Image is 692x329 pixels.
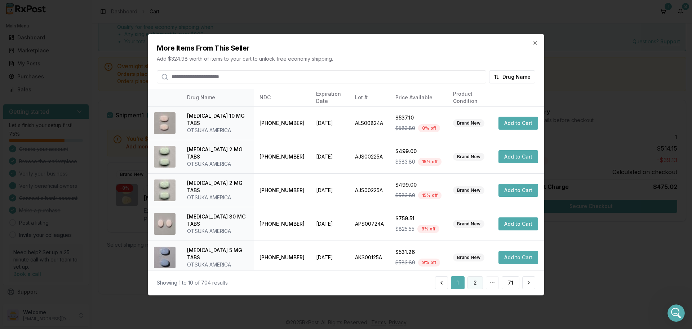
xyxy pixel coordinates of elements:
td: APS00724A [349,207,390,241]
div: Close [127,3,139,16]
div: Brand New [453,119,484,127]
div: Ive been calling and messaging just waiting on their response [12,22,112,36]
div: [MEDICAL_DATA] 2 MG TABS [187,146,248,160]
img: Abilify 10 MG TABS [154,112,176,134]
div: We are still waiting on a response. [PERSON_NAME] called the other pharmacy again, I will let you... [12,120,112,148]
div: OTSUKA AMERICA [187,261,248,268]
div: joined the conversation [31,100,123,107]
div: [MEDICAL_DATA] 5 MG TABS [187,247,248,261]
div: [MEDICAL_DATA] 30 MG TABS [187,213,248,228]
button: Add to Cart [498,117,538,130]
h1: [PERSON_NAME] [35,4,82,9]
button: Add to Cart [498,217,538,230]
div: OK [125,50,133,57]
div: I just got response from the seller I am going to have them send out [DATE]![PERSON_NAME] • 7m ago [6,168,118,191]
div: Brand New [453,220,484,228]
div: OTSUKA AMERICA [187,127,248,134]
button: Gif picker [23,237,28,242]
button: Add to Cart [498,150,538,163]
button: Add to Cart [498,184,538,197]
td: [DATE] [310,140,349,173]
div: $537.10 [395,114,442,121]
div: I just got response from the seller I am going to have them send out [DATE]! [12,172,112,186]
th: Price Available [390,89,447,106]
button: Send a message… [124,234,135,245]
div: 15 % off [418,191,442,199]
td: [DATE] [310,241,349,274]
img: Abilify 30 MG TABS [154,213,176,235]
button: Emoji picker [11,237,17,242]
img: Abilify 5 MG TABS [154,247,176,268]
div: Still no response? [88,82,133,89]
div: OK [120,46,138,62]
span: $825.55 [395,225,414,233]
b: [PERSON_NAME] [31,101,71,106]
th: Drug Name [181,89,254,106]
div: We are still waiting on a response. [PERSON_NAME] called the other pharmacy again, I will let you... [6,115,118,152]
button: 2 [467,276,483,289]
th: Expiration Date [310,89,349,106]
div: 15 % off [418,158,442,166]
div: Alexander says… [6,204,138,235]
td: [PHONE_NUMBER] [254,207,310,241]
td: AKS00125A [349,241,390,274]
div: $499.00 [395,181,442,189]
span: $583.80 [395,192,415,199]
td: [PHONE_NUMBER] [254,173,310,207]
div: Manuel says… [6,17,138,46]
img: Abilify 2 MG TABS [154,179,176,201]
h2: More Items From This Seller [157,43,535,53]
div: [DATE] [6,68,138,77]
div: OTSUKA AMERICA [187,228,248,235]
p: Active [35,9,49,16]
td: [DATE] [310,106,349,140]
td: ALS00824A [349,106,390,140]
div: $531.26 [395,248,442,256]
button: Add to Cart [498,251,538,264]
td: [DATE] [310,207,349,241]
td: AJS00225A [349,173,390,207]
div: OTSUKA AMERICA [187,194,248,201]
button: 1 [451,276,465,289]
span: $583.80 [395,125,415,132]
div: Ive been calling and messaging just waiting on their response [6,17,118,40]
div: Still no response? [83,77,138,93]
img: Profile image for Rachel [22,100,29,107]
button: Drug Name [489,70,535,83]
div: $759.51 [395,215,442,222]
td: [PHONE_NUMBER] [254,140,310,173]
div: [MEDICAL_DATA] 10 MG TABS [187,112,248,127]
th: Lot # [349,89,390,106]
button: go back [5,3,18,17]
div: Brand New [453,186,484,194]
iframe: Intercom live chat [667,304,685,322]
span: $583.80 [395,259,415,266]
div: 9 % off [418,259,440,267]
td: [PHONE_NUMBER] [254,241,310,274]
div: Thanks, we will let you know when we get them. [32,208,133,222]
span: $583.80 [395,158,415,165]
div: OTSUKA AMERICA [187,160,248,168]
div: Rachel says… [6,115,138,158]
td: AJS00225A [349,140,390,173]
textarea: Message… [6,221,138,234]
th: NDC [254,89,310,106]
div: Thanks, we will let you know when we get them. [26,204,138,226]
div: Manuel says… [6,168,138,204]
div: [PERSON_NAME] • 7m ago [12,192,70,196]
div: Brand New [453,254,484,261]
img: Profile image for Manuel [21,4,32,16]
div: [MEDICAL_DATA] 2 MG TABS [187,179,248,194]
div: 8 % off [418,124,440,132]
div: $499.00 [395,148,442,155]
th: Product Condition [447,89,493,106]
span: Drug Name [502,73,531,80]
td: [PHONE_NUMBER] [254,106,310,140]
div: Rachel says… [6,99,138,115]
div: Showing 1 to 10 of 704 results [157,279,228,286]
div: [DATE] [6,158,138,168]
td: [DATE] [310,173,349,207]
img: Abilify 2 MG TABS [154,146,176,168]
button: 71 [502,276,519,289]
div: Alexander says… [6,46,138,68]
